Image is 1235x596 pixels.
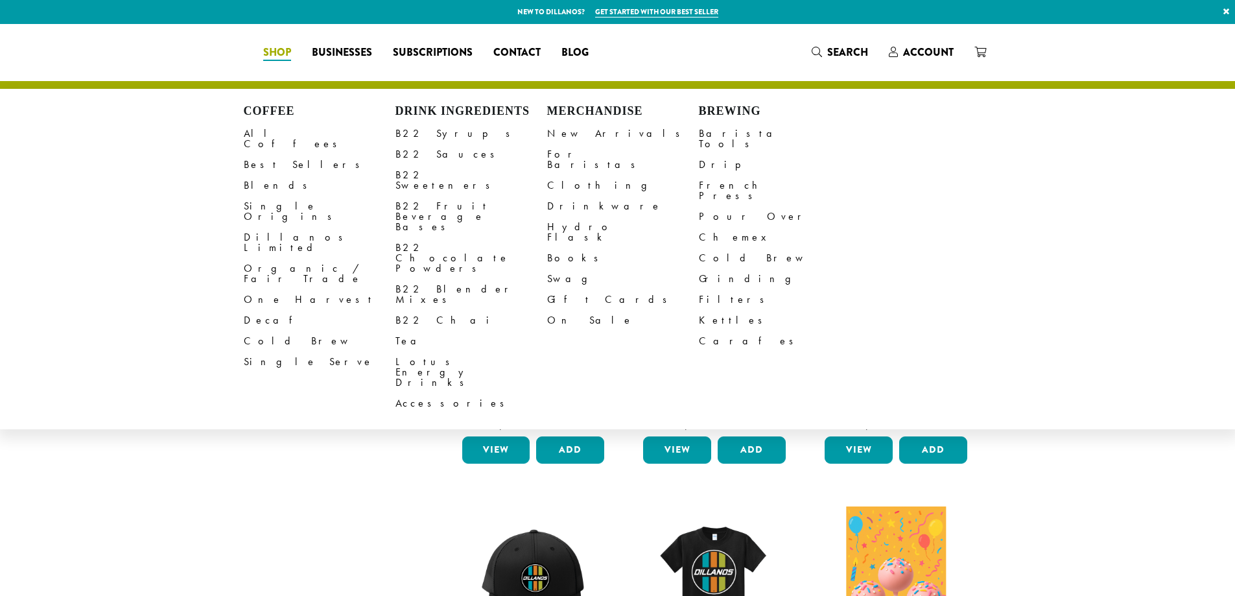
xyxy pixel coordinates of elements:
[244,154,395,175] a: Best Sellers
[244,175,395,196] a: Blends
[395,144,547,165] a: B22 Sauces
[547,310,699,331] a: On Sale
[244,196,395,227] a: Single Origins
[699,248,851,268] a: Cold Brew
[718,436,786,464] button: Add
[699,268,851,289] a: Grinding
[547,104,699,119] h4: Merchandise
[393,45,473,61] span: Subscriptions
[595,6,718,18] a: Get started with our best seller
[903,45,954,60] span: Account
[699,175,851,206] a: French Press
[395,331,547,352] a: Tea
[263,45,291,61] span: Shop
[395,310,547,331] a: B22 Chai
[395,165,547,196] a: B22 Sweeteners
[825,436,893,464] a: View
[801,42,878,63] a: Search
[699,331,851,352] a: Carafes
[699,154,851,175] a: Drip
[244,227,395,258] a: Dillanos Limited
[395,393,547,414] a: Accessories
[643,436,711,464] a: View
[827,45,868,60] span: Search
[395,123,547,144] a: B22 Syrups
[395,352,547,393] a: Lotus Energy Drinks
[640,226,789,431] a: Bodum Electric Water Kettle $25.00
[459,226,608,431] a: Bodum Electric Milk Frother $30.00
[244,310,395,331] a: Decaf
[547,123,699,144] a: New Arrivals
[312,45,372,61] span: Businesses
[547,144,699,175] a: For Baristas
[699,206,851,227] a: Pour Over
[395,104,547,119] h4: Drink Ingredients
[462,436,530,464] a: View
[395,237,547,279] a: B22 Chocolate Powders
[547,289,699,310] a: Gift Cards
[821,226,970,431] a: Bodum Handheld Milk Frother $10.00
[699,289,851,310] a: Filters
[547,217,699,248] a: Hydro Flask
[253,42,301,63] a: Shop
[493,45,541,61] span: Contact
[547,268,699,289] a: Swag
[244,289,395,310] a: One Harvest
[899,436,967,464] button: Add
[547,248,699,268] a: Books
[699,227,851,248] a: Chemex
[699,310,851,331] a: Kettles
[547,196,699,217] a: Drinkware
[547,175,699,196] a: Clothing
[244,258,395,289] a: Organic / Fair Trade
[244,352,395,372] a: Single Serve
[395,279,547,310] a: B22 Blender Mixes
[699,123,851,154] a: Barista Tools
[561,45,589,61] span: Blog
[244,123,395,154] a: All Coffees
[699,104,851,119] h4: Brewing
[536,436,604,464] button: Add
[244,331,395,352] a: Cold Brew
[395,196,547,237] a: B22 Fruit Beverage Bases
[244,104,395,119] h4: Coffee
